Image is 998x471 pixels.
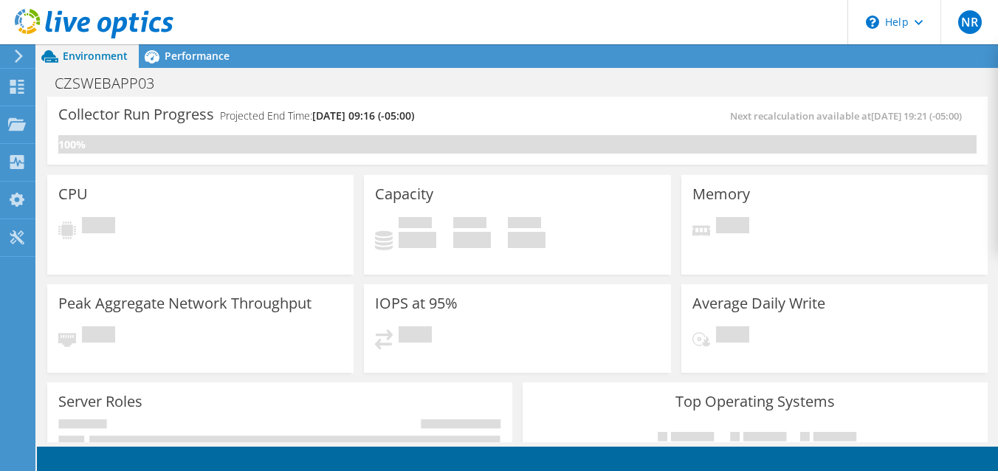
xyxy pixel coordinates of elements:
h4: 0 GiB [453,232,491,248]
span: Pending [716,217,749,237]
span: Pending [399,326,432,346]
span: Environment [63,49,128,63]
span: Free [453,217,486,232]
span: Pending [716,326,749,346]
span: [DATE] 19:21 (-05:00) [871,109,962,123]
span: Total [508,217,541,232]
svg: \n [866,16,879,29]
h4: 0 GiB [399,232,436,248]
span: Pending [82,326,115,346]
h3: Memory [692,186,750,202]
h3: Server Roles [58,393,142,410]
span: [DATE] 09:16 (-05:00) [312,109,414,123]
h4: Projected End Time: [220,108,414,124]
h1: CZSWEBAPP03 [48,75,177,92]
span: Next recalculation available at [730,109,969,123]
h3: Average Daily Write [692,295,825,312]
span: Pending [82,217,115,237]
h3: Peak Aggregate Network Throughput [58,295,312,312]
h3: Capacity [375,186,433,202]
span: Performance [165,49,230,63]
span: Used [399,217,432,232]
h4: 0 GiB [508,232,546,248]
h3: IOPS at 95% [375,295,458,312]
span: NR [958,10,982,34]
h3: Top Operating Systems [534,393,977,410]
h3: CPU [58,186,88,202]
